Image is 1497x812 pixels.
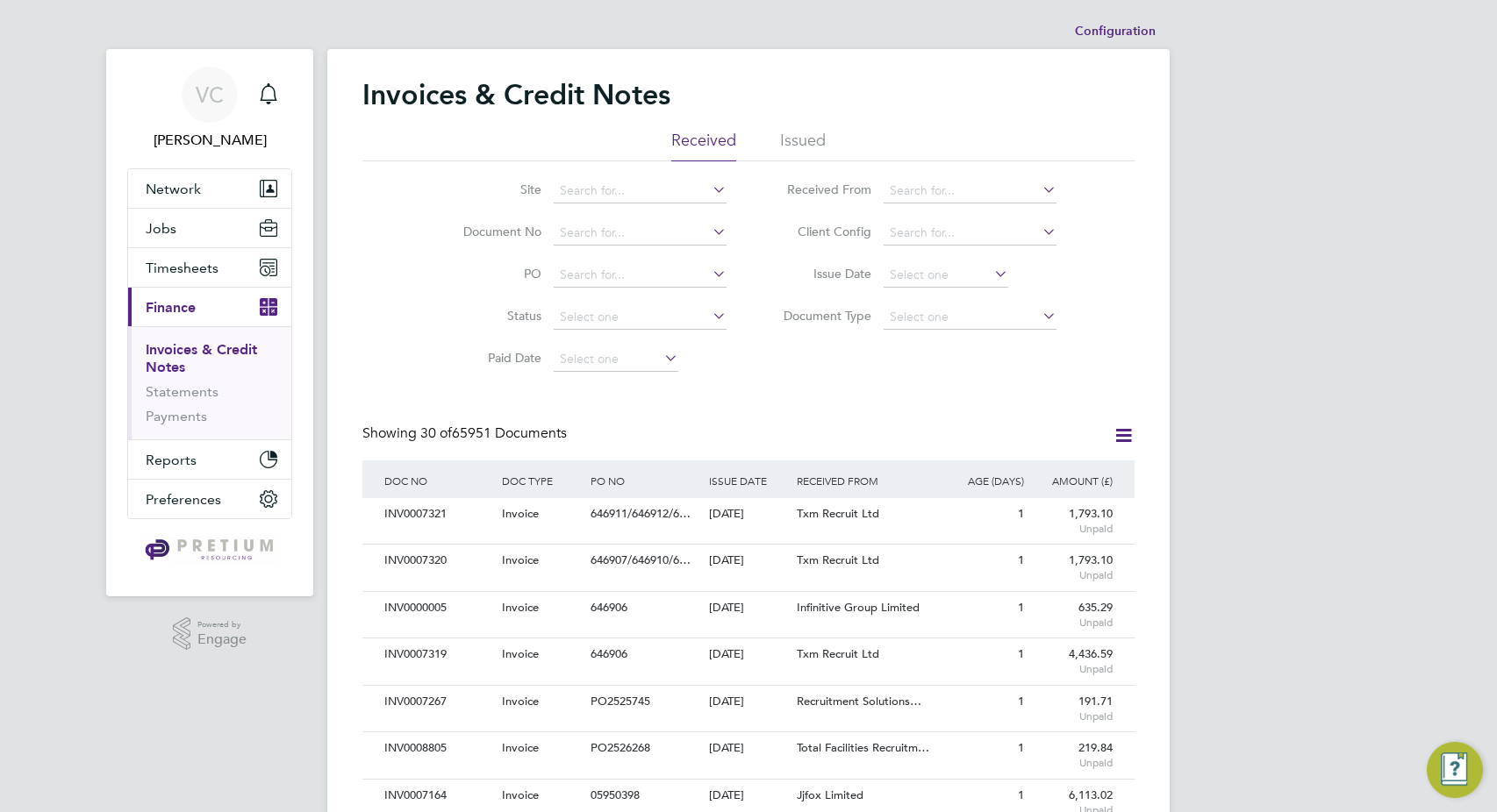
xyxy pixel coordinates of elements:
[146,220,176,237] span: Jobs
[671,130,736,161] li: Received
[940,460,1028,501] div: AGE (DAYS)
[1075,14,1156,49] li: Configuration
[780,130,826,161] li: Issued
[1018,646,1024,661] span: 1
[146,299,196,316] span: Finance
[502,646,539,661] span: Invoice
[380,498,498,531] div: INV0007321
[146,383,218,400] a: Statements
[196,83,224,106] span: VC
[1018,600,1024,615] span: 1
[128,480,291,518] button: Preferences
[1033,662,1113,676] span: Unpaid
[591,552,691,567] span: 646907/646910/6…
[884,221,1056,246] input: Search for...
[146,491,221,508] span: Preferences
[884,305,1056,330] input: Select one
[420,424,567,442] span: 65951 Documents
[128,326,291,439] div: Finance
[1018,694,1024,709] span: 1
[380,460,498,501] div: DOC NO
[884,179,1056,203] input: Search for...
[1018,787,1024,802] span: 1
[127,130,292,151] span: Valentina Cerulli
[128,248,291,287] button: Timesheets
[1033,756,1113,770] span: Unpaid
[502,740,539,755] span: Invoice
[797,600,920,615] span: Infinitive Group Limited
[1028,460,1117,501] div: AMOUNT (£)
[106,49,313,596] nav: Main navigation
[770,266,871,281] label: Issue Date
[441,308,541,324] label: Status
[554,305,727,330] input: Select one
[797,646,879,661] span: Txm Recruit Ltd
[591,740,650,755] span: PO2526268
[1018,552,1024,567] span: 1
[1018,506,1024,521] span: 1
[797,740,929,755] span: Total Facilities Recruitm…
[420,424,452,442] span: 30 of
[498,460,586,501] div: DOC TYPE
[1427,742,1483,798] button: Engage Resource Center
[705,732,793,765] div: [DATE]
[705,638,793,671] div: [DATE]
[792,460,940,501] div: RECEIVED FROM
[502,600,539,615] span: Invoice
[1028,732,1117,778] div: 219.84
[591,600,627,615] span: 646906
[770,308,871,324] label: Document Type
[146,408,207,424] a: Payments
[554,221,727,246] input: Search for...
[146,181,201,197] span: Network
[502,552,539,567] span: Invoice
[797,552,879,567] span: Txm Recruit Ltd
[502,787,539,802] span: Invoice
[197,632,247,647] span: Engage
[380,780,498,812] div: INV0007164
[705,545,793,577] div: [DATE]
[1018,740,1024,755] span: 1
[1028,592,1117,637] div: 635.29
[797,787,863,802] span: Jjfox Limited
[705,592,793,624] div: [DATE]
[797,694,921,709] span: Recruitment Solutions…
[705,686,793,718] div: [DATE]
[146,341,257,375] a: Invoices & Credit Notes
[705,498,793,531] div: [DATE]
[197,617,247,632] span: Powered by
[1028,545,1117,590] div: 1,793.10
[770,224,871,239] label: Client Config
[127,67,292,151] a: VC[PERSON_NAME]
[591,506,691,521] span: 646911/646912/6…
[591,787,640,802] span: 05950398
[441,182,541,197] label: Site
[797,506,879,521] span: Txm Recruit Ltd
[380,545,498,577] div: INV0007320
[128,169,291,208] button: Network
[441,266,541,281] label: PO
[1028,686,1117,731] div: 191.71
[770,182,871,197] label: Received From
[173,617,247,651] a: Powered byEngage
[591,646,627,661] span: 646906
[380,638,498,671] div: INV0007319
[362,424,570,443] div: Showing
[502,506,539,521] span: Invoice
[362,77,670,112] h2: Invoices & Credit Notes
[1033,522,1113,536] span: Unpaid
[441,350,541,366] label: Paid Date
[380,592,498,624] div: INV0000005
[1028,498,1117,544] div: 1,793.10
[146,260,218,276] span: Timesheets
[1033,568,1113,582] span: Unpaid
[146,452,197,468] span: Reports
[1033,616,1113,630] span: Unpaid
[1028,638,1117,684] div: 4,436.59
[705,780,793,812] div: [DATE]
[884,263,1008,288] input: Select one
[140,537,278,565] img: pretium-logo-retina.png
[554,347,678,372] input: Select one
[127,537,292,565] a: Go to home page
[380,732,498,765] div: INV0008805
